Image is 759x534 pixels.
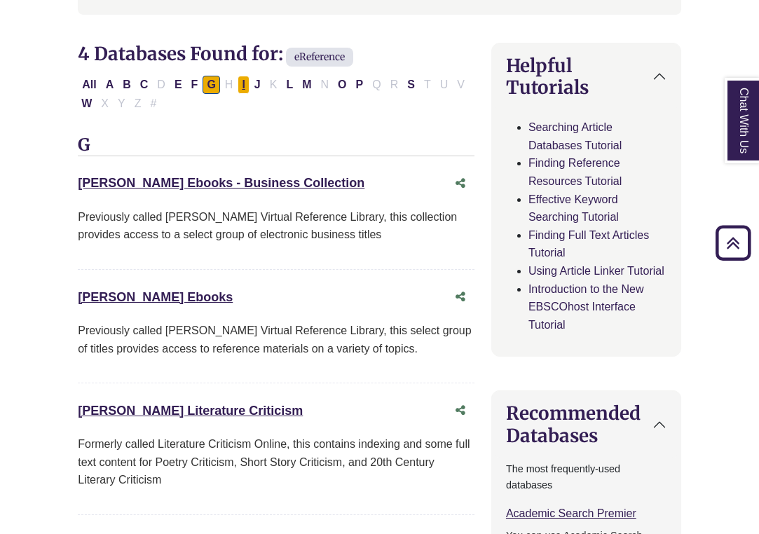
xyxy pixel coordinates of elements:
button: Filter Results W [77,95,96,113]
button: Recommended Databases [492,391,681,457]
a: [PERSON_NAME] Ebooks [78,290,233,304]
button: Filter Results F [187,76,203,94]
button: Share this database [446,397,474,424]
button: Filter Results L [282,76,297,94]
button: Share this database [446,170,474,197]
a: Finding Reference Resources Tutorial [528,157,622,187]
a: [PERSON_NAME] Ebooks - Business Collection [78,176,364,190]
a: Finding Full Text Articles Tutorial [528,229,649,259]
a: Using Article Linker Tutorial [528,265,664,277]
a: Effective Keyword Searching Tutorial [528,193,619,224]
button: All [78,76,100,94]
p: The most frequently-used databases [506,461,666,493]
button: Filter Results A [102,76,118,94]
button: Filter Results O [334,76,350,94]
div: Alpha-list to filter by first letter of database name [78,78,470,109]
button: Filter Results S [403,76,419,94]
p: Formerly called Literature Criticism Online, this contains indexing and some full text content fo... [78,435,474,489]
p: Previously called [PERSON_NAME] Virtual Reference Library, this collection provides access to a s... [78,208,474,244]
a: Back to Top [711,233,755,252]
button: Helpful Tutorials [492,43,681,109]
h3: G [78,135,474,156]
a: Introduction to the New EBSCOhost Interface Tutorial [528,283,644,331]
button: Filter Results E [170,76,186,94]
button: Filter Results G [203,76,219,94]
a: [PERSON_NAME] Literature Criticism [78,404,303,418]
span: eReference [286,48,353,67]
button: Filter Results J [250,76,265,94]
span: 4 Databases Found for: [78,42,283,65]
button: Filter Results I [238,76,249,94]
p: Previously called [PERSON_NAME] Virtual Reference Library, this select group of titles provides a... [78,322,474,357]
a: Academic Search Premier [506,507,636,519]
button: Filter Results P [352,76,368,94]
button: Filter Results M [298,76,315,94]
a: Searching Article Databases Tutorial [528,121,622,151]
button: Share this database [446,284,474,310]
button: Filter Results C [136,76,153,94]
button: Filter Results B [118,76,135,94]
